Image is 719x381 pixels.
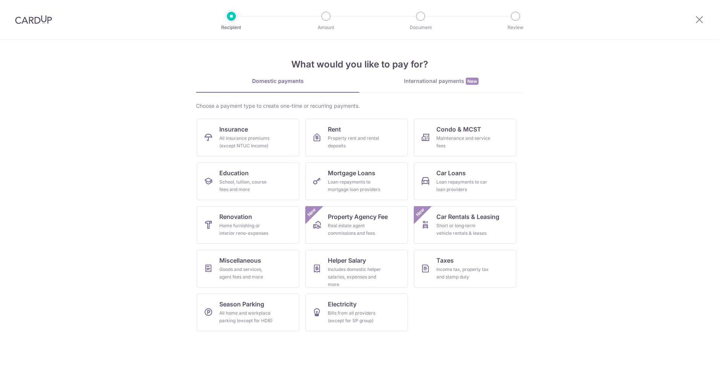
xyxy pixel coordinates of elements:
a: Helper SalaryIncludes domestic helper salaries, expenses and more [305,250,408,288]
span: Car Loans [436,168,466,177]
span: New [306,206,318,219]
div: School, tuition, course fees and more [219,178,274,193]
a: ElectricityBills from all providers (except for SP group) [305,294,408,331]
a: RentProperty rent and rental deposits [305,119,408,156]
span: Condo & MCST [436,125,481,134]
span: Mortgage Loans [328,168,375,177]
a: TaxesIncome tax, property tax and stamp duty [414,250,516,288]
a: Car Rentals & LeasingShort or long‑term vehicle rentals & leasesNew [414,206,516,244]
a: Mortgage LoansLoan repayments to mortgage loan providers [305,162,408,200]
iframe: Opens a widget where you can find more information [671,358,711,377]
div: Property rent and rental deposits [328,135,382,150]
p: Amount [298,24,354,31]
span: Property Agency Fee [328,212,388,221]
span: Season Parking [219,300,264,309]
span: Car Rentals & Leasing [436,212,499,221]
div: International payments [359,77,523,85]
span: Electricity [328,300,356,309]
a: Property Agency FeeReal estate agent commissions and feesNew [305,206,408,244]
div: All insurance premiums (except NTUC Income) [219,135,274,150]
h4: What would you like to pay for? [196,58,523,71]
div: Goods and services, agent fees and more [219,266,274,281]
a: RenovationHome furnishing or interior reno-expenses [197,206,299,244]
div: Choose a payment type to create one-time or recurring payments. [196,102,523,110]
span: Helper Salary [328,256,366,265]
p: Document [393,24,448,31]
div: Income tax, property tax and stamp duty [436,266,491,281]
span: New [466,78,479,85]
span: Education [219,168,249,177]
p: Recipient [203,24,259,31]
a: Condo & MCSTMaintenance and service fees [414,119,516,156]
span: Taxes [436,256,454,265]
div: Home furnishing or interior reno-expenses [219,222,274,237]
div: Maintenance and service fees [436,135,491,150]
div: Real estate agent commissions and fees [328,222,382,237]
div: Short or long‑term vehicle rentals & leases [436,222,491,237]
p: Review [488,24,543,31]
div: Loan repayments to car loan providers [436,178,491,193]
a: InsuranceAll insurance premiums (except NTUC Income) [197,119,299,156]
div: All home and workplace parking (except for HDB) [219,309,274,324]
span: Renovation [219,212,252,221]
span: New [414,206,427,219]
a: MiscellaneousGoods and services, agent fees and more [197,250,299,288]
div: Loan repayments to mortgage loan providers [328,178,382,193]
span: Rent [328,125,341,134]
img: CardUp [15,15,52,24]
div: Bills from all providers (except for SP group) [328,309,382,324]
span: Miscellaneous [219,256,261,265]
a: Car LoansLoan repayments to car loan providers [414,162,516,200]
a: EducationSchool, tuition, course fees and more [197,162,299,200]
a: Season ParkingAll home and workplace parking (except for HDB) [197,294,299,331]
div: Includes domestic helper salaries, expenses and more [328,266,382,288]
span: Insurance [219,125,248,134]
div: Domestic payments [196,77,359,85]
